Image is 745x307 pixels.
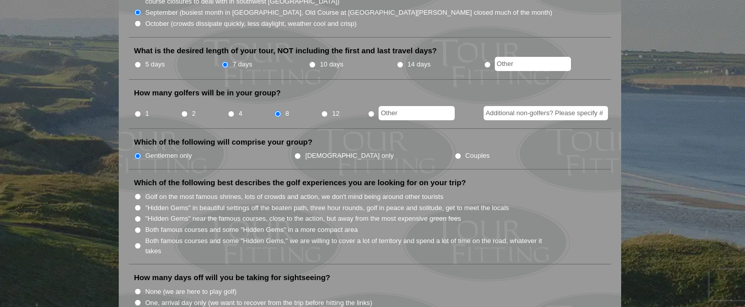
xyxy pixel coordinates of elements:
[408,59,431,70] label: 14 days
[134,88,281,98] label: How many golfers will be in your group?
[145,151,192,161] label: Gentlemen only
[379,106,455,120] input: Other
[145,59,165,70] label: 5 days
[145,109,149,119] label: 1
[484,106,608,120] input: Additional non-golfers? Please specify #
[465,151,490,161] label: Couples
[145,192,444,202] label: Golf on the most famous shrines, lots of crowds and action, we don't mind being around other tour...
[306,151,394,161] label: [DEMOGRAPHIC_DATA] only
[239,109,242,119] label: 4
[134,46,437,56] label: What is the desired length of your tour, NOT including the first and last travel days?
[145,287,236,297] label: None (we are here to play golf)
[192,109,195,119] label: 2
[134,272,330,283] label: How many days off will you be taking for sightseeing?
[145,8,552,18] label: September (busiest month in [GEOGRAPHIC_DATA], Old Course at [GEOGRAPHIC_DATA][PERSON_NAME] close...
[145,203,509,213] label: "Hidden Gems" in beautiful settings off the beaten path, three hour rounds, golf in peace and sol...
[232,59,252,70] label: 7 days
[145,214,461,224] label: "Hidden Gems" near the famous courses, close to the action, but away from the most expensive gree...
[145,225,358,235] label: Both famous courses and some "Hidden Gems" in a more compact area
[285,109,289,119] label: 8
[145,236,553,256] label: Both famous courses and some "Hidden Gems," we are willing to cover a lot of territory and spend ...
[320,59,344,70] label: 10 days
[134,137,313,147] label: Which of the following will comprise your group?
[134,178,466,188] label: Which of the following best describes the golf experiences you are looking for on your trip?
[145,19,357,29] label: October (crowds dissipate quickly, less daylight, weather cool and crisp)
[495,57,571,71] input: Other
[332,109,340,119] label: 12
